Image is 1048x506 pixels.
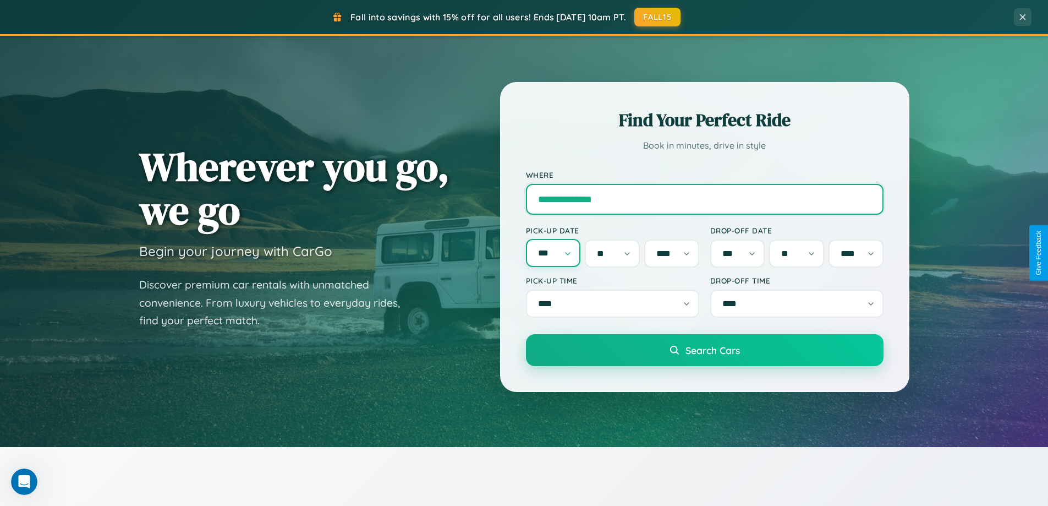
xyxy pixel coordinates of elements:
[11,469,37,495] iframe: Intercom live chat
[634,8,681,26] button: FALL15
[526,276,699,285] label: Pick-up Time
[1035,231,1042,275] div: Give Feedback
[710,226,884,235] label: Drop-off Date
[685,344,740,356] span: Search Cars
[526,108,884,132] h2: Find Your Perfect Ride
[139,276,414,330] p: Discover premium car rentals with unmatched convenience. From luxury vehicles to everyday rides, ...
[710,276,884,285] label: Drop-off Time
[350,12,626,23] span: Fall into savings with 15% off for all users! Ends [DATE] 10am PT.
[526,138,884,154] p: Book in minutes, drive in style
[139,243,332,259] h3: Begin your journey with CarGo
[526,226,699,235] label: Pick-up Date
[526,334,884,366] button: Search Cars
[139,145,449,232] h1: Wherever you go, we go
[526,170,884,179] label: Where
